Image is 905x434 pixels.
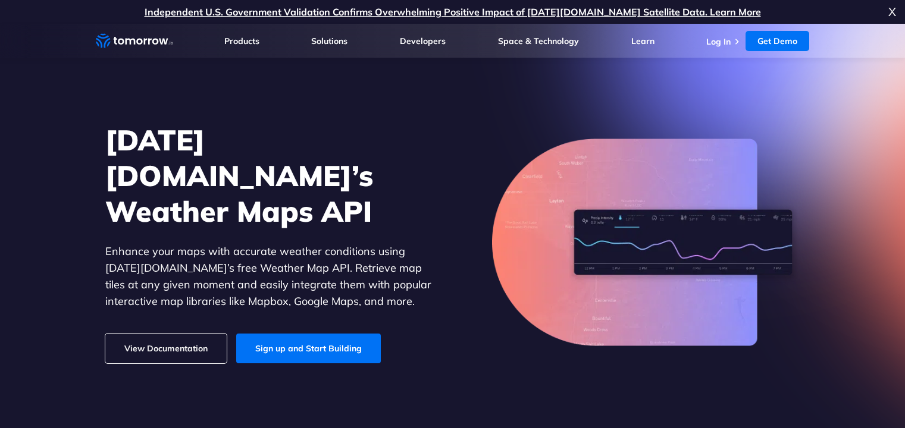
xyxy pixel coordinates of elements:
a: Learn [631,36,655,46]
a: Products [224,36,259,46]
a: Solutions [311,36,347,46]
a: Get Demo [746,31,809,51]
a: Space & Technology [498,36,579,46]
a: Log In [706,36,731,47]
a: Developers [400,36,446,46]
p: Enhance your maps with accurate weather conditions using [DATE][DOMAIN_NAME]’s free Weather Map A... [105,243,433,310]
a: Independent U.S. Government Validation Confirms Overwhelming Positive Impact of [DATE][DOMAIN_NAM... [145,6,761,18]
a: Sign up and Start Building [236,334,381,363]
a: Home link [96,32,173,50]
h1: [DATE][DOMAIN_NAME]’s Weather Maps API [105,122,433,229]
a: View Documentation [105,334,227,363]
